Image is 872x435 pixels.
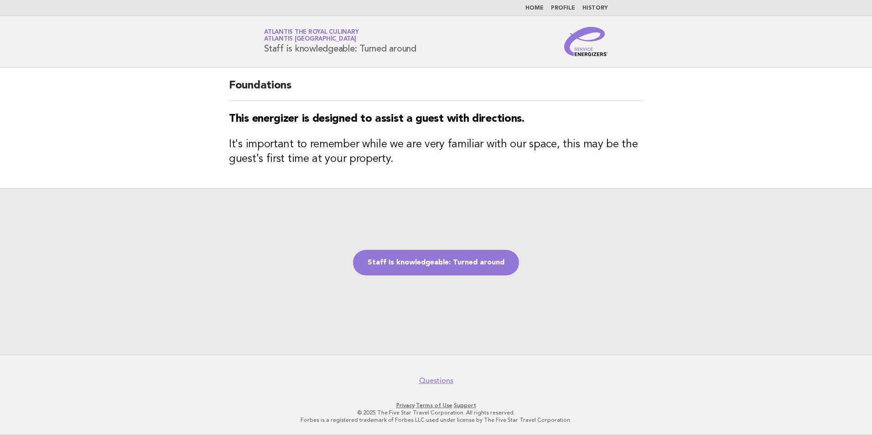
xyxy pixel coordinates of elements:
h3: It's important to remember while we are very familiar with our space, this may be the guest's fir... [229,137,643,166]
p: Forbes is a registered trademark of Forbes LLC used under license by The Five Star Travel Corpora... [157,416,715,424]
h1: Staff is knowledgeable: Turned around [264,30,416,53]
h2: Foundations [229,78,643,101]
a: Support [454,402,476,409]
a: Terms of Use [416,402,452,409]
a: Privacy [396,402,415,409]
a: Home [525,5,544,11]
a: Questions [419,376,453,385]
span: Atlantis [GEOGRAPHIC_DATA] [264,36,356,42]
p: · · [157,402,715,409]
a: Profile [551,5,575,11]
a: Staff is knowledgeable: Turned around [353,250,519,275]
img: Service Energizers [564,27,608,56]
a: History [582,5,608,11]
a: Atlantis the Royal CulinaryAtlantis [GEOGRAPHIC_DATA] [264,29,358,42]
strong: This energizer is designed to assist a guest with directions. [229,114,524,124]
p: © 2025 The Five Star Travel Corporation. All rights reserved. [157,409,715,416]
